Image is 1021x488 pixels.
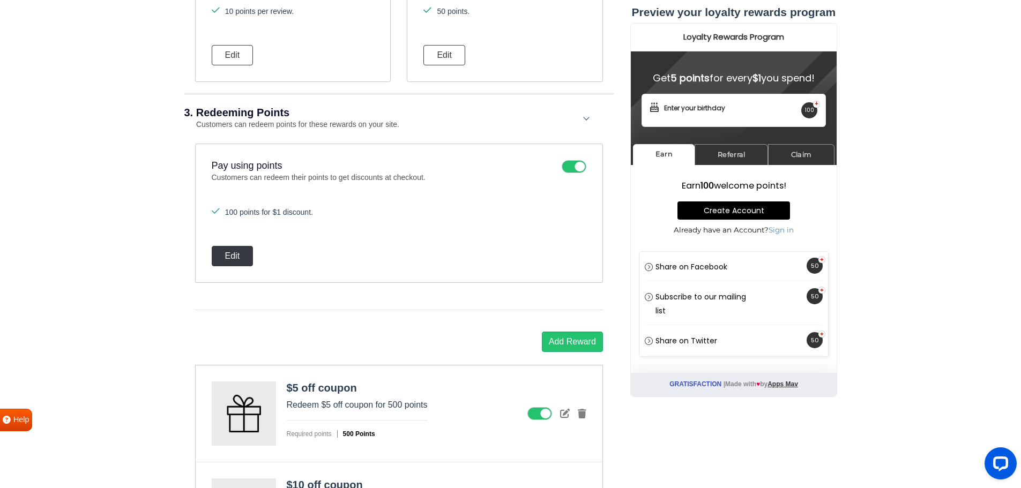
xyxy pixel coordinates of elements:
[40,48,79,62] strong: 5 points
[6,10,201,19] h2: Loyalty Rewards Program
[138,121,204,142] a: Claim
[212,207,586,218] li: 100 points for $1 discount.
[11,50,196,61] h4: Get for every you spend!
[70,156,84,169] strong: 100
[138,202,163,211] a: Sign in
[212,160,556,172] h3: Pay using points
[122,48,131,62] strong: $1
[39,357,91,365] a: Gratisfaction
[19,158,188,168] h3: Earn welcome points!
[423,45,465,65] button: Edit
[542,332,603,352] button: Add Reward
[1,350,206,372] p: Made with by
[93,357,95,365] span: |
[64,121,138,142] a: Referral
[287,399,428,411] p: Redeem $5 off coupon for 500 points
[126,357,130,365] i: ♥
[630,5,837,19] h3: Preview your loyalty rewards program
[976,443,1021,488] iframe: LiveChat chat widget
[212,45,254,65] button: Edit
[338,430,391,438] strong: 500 Points
[184,107,582,118] h2: 3. Redeeming Points
[184,120,399,129] small: Customers can redeem points for these rewards on your site.
[137,357,168,365] a: Apps Mav
[212,172,556,196] p: Customers can redeem their points to get discounts at checkout.
[47,178,160,197] a: Create Account
[3,121,64,141] a: Earn
[13,414,29,426] span: Help
[212,246,254,266] button: Edit
[287,382,357,394] strong: $5 off coupon
[423,6,586,17] li: 50 points.
[212,6,374,17] li: 10 points per review.
[287,430,338,438] span: Required points
[19,202,188,212] p: Already have an Account?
